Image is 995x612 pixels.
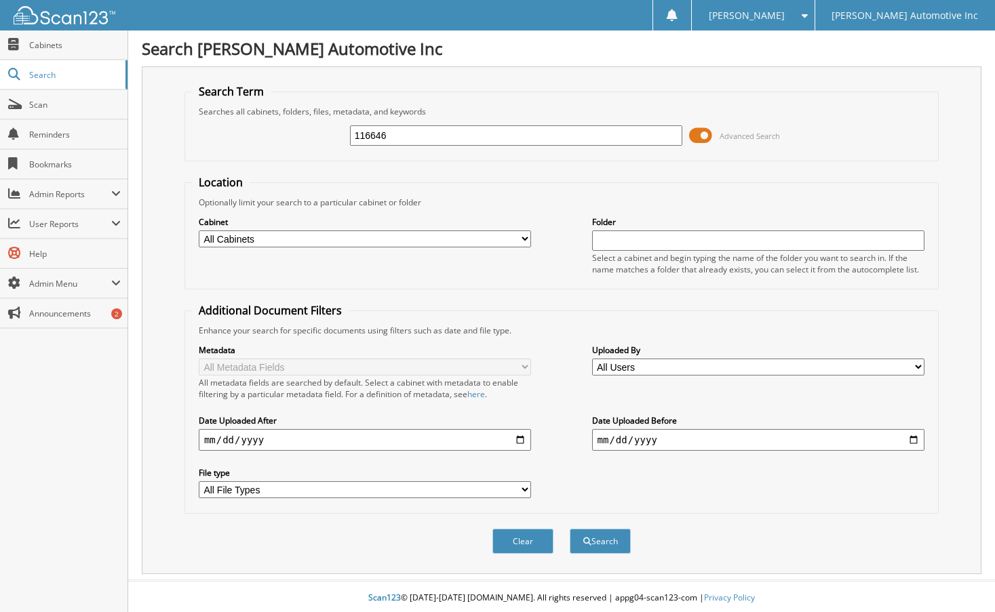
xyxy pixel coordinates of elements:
[199,216,532,228] label: Cabinet
[29,248,121,260] span: Help
[704,592,755,603] a: Privacy Policy
[467,388,485,400] a: here
[720,131,780,141] span: Advanced Search
[192,106,931,117] div: Searches all cabinets, folders, files, metadata, and keywords
[29,69,119,81] span: Search
[199,344,532,356] label: Metadata
[29,159,121,170] span: Bookmarks
[14,6,115,24] img: scan123-logo-white.svg
[29,218,111,230] span: User Reports
[29,99,121,110] span: Scan
[592,216,925,228] label: Folder
[192,303,349,318] legend: Additional Document Filters
[592,344,925,356] label: Uploaded By
[199,429,532,451] input: start
[368,592,401,603] span: Scan123
[832,12,978,20] span: [PERSON_NAME] Automotive Inc
[709,12,785,20] span: [PERSON_NAME]
[111,308,122,319] div: 2
[29,39,121,51] span: Cabinets
[192,175,250,190] legend: Location
[592,415,925,426] label: Date Uploaded Before
[492,529,553,554] button: Clear
[570,529,631,554] button: Search
[199,467,532,478] label: File type
[29,278,111,289] span: Admin Menu
[29,308,121,319] span: Announcements
[29,129,121,140] span: Reminders
[192,325,931,336] div: Enhance your search for specific documents using filters such as date and file type.
[592,252,925,275] div: Select a cabinet and begin typing the name of the folder you want to search in. If the name match...
[592,429,925,451] input: end
[927,547,995,612] iframe: Chat Widget
[199,377,532,400] div: All metadata fields are searched by default. Select a cabinet with metadata to enable filtering b...
[142,37,981,60] h1: Search [PERSON_NAME] Automotive Inc
[192,197,931,208] div: Optionally limit your search to a particular cabinet or folder
[199,415,532,426] label: Date Uploaded After
[29,188,111,200] span: Admin Reports
[192,84,271,99] legend: Search Term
